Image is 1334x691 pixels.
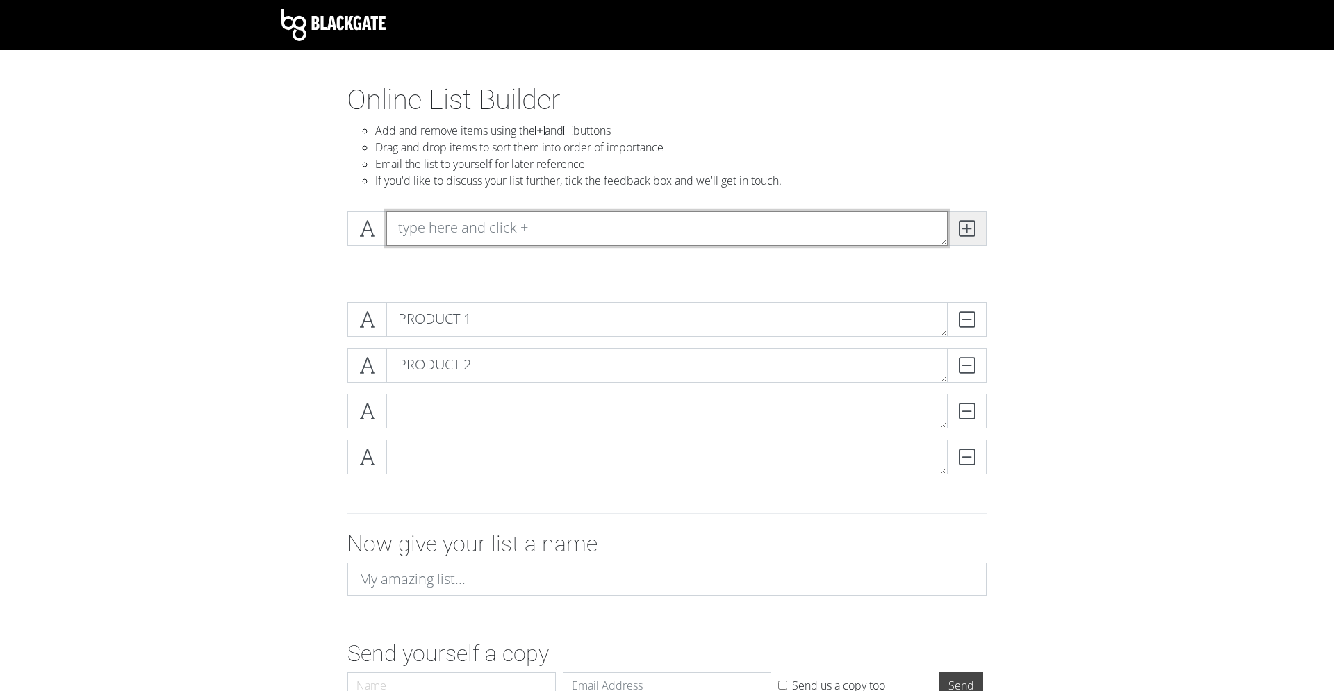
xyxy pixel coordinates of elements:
[281,9,386,41] img: Blackgate
[375,172,987,189] li: If you'd like to discuss your list further, tick the feedback box and we'll get in touch.
[375,122,987,139] li: Add and remove items using the and buttons
[375,156,987,172] li: Email the list to yourself for later reference
[347,640,987,667] h2: Send yourself a copy
[347,83,987,117] h1: Online List Builder
[347,531,987,557] h2: Now give your list a name
[375,139,987,156] li: Drag and drop items to sort them into order of importance
[347,563,987,596] input: My amazing list...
